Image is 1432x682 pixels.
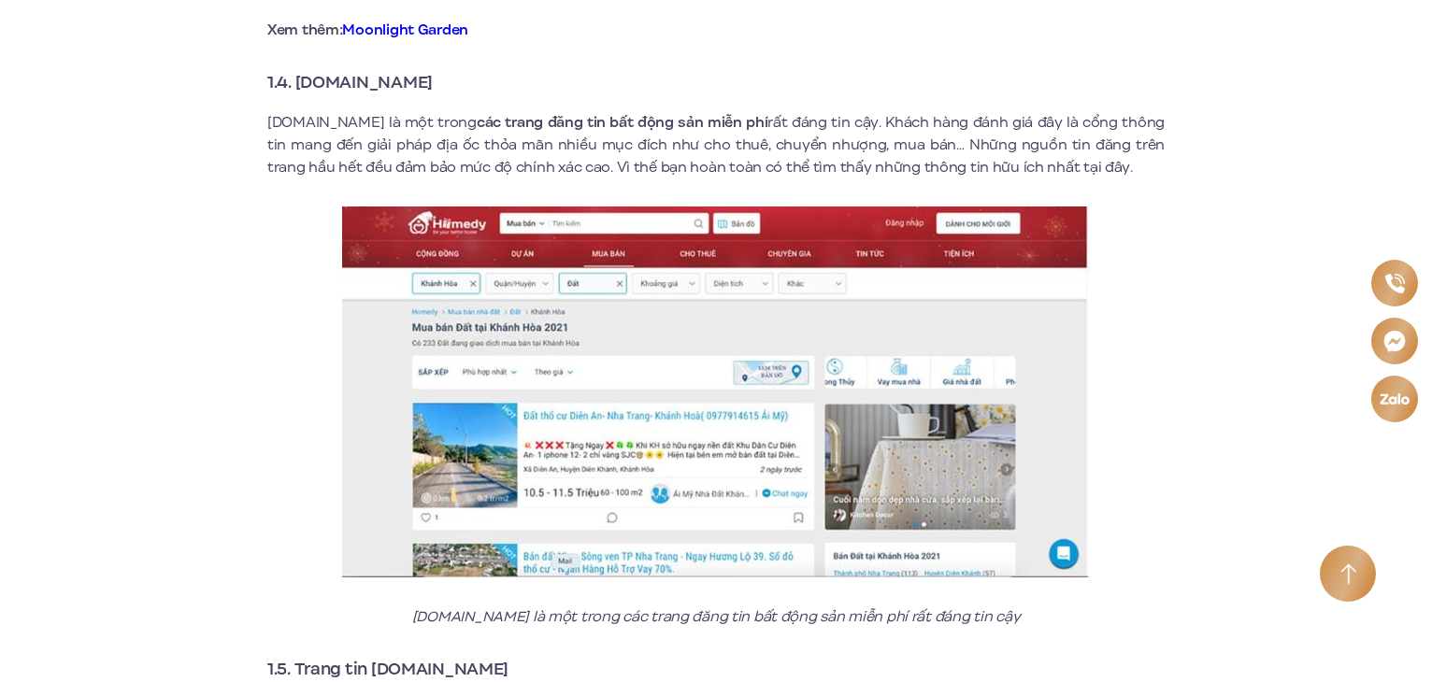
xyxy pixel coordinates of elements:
em: [DOMAIN_NAME] là một trong các trang đăng tin bất động sản miễn phí rất đáng tin cậy [412,606,1020,627]
img: Phone icon [1384,274,1404,293]
img: Homedy.com là một trong các trang đăng tin bất động sản miễn phí rất đáng tin cậy [342,206,1090,577]
strong: các trang đăng tin bất động sản miễn phí [477,112,768,133]
strong: 1.5. Trang tin [DOMAIN_NAME] [267,657,508,681]
img: Messenger icon [1383,330,1406,352]
p: [DOMAIN_NAME] là một trong rất đáng tin cậy. Khách hàng đánh giá đây là cổng thông tin mang đến g... [267,111,1165,178]
strong: 1.4. [DOMAIN_NAME] [267,70,433,94]
img: Arrow icon [1340,563,1356,585]
img: Zalo icon [1379,393,1410,405]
